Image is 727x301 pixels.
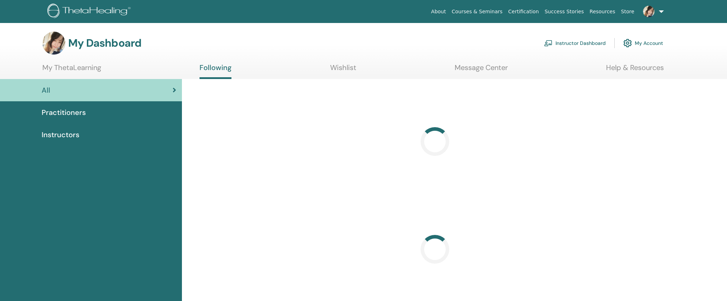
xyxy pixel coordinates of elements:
[68,37,141,50] h3: My Dashboard
[623,35,663,51] a: My Account
[623,37,632,49] img: cog.svg
[42,63,101,77] a: My ThetaLearning
[544,35,606,51] a: Instructor Dashboard
[42,129,79,140] span: Instructors
[42,32,65,55] img: default.jpg
[47,4,133,20] img: logo.png
[542,5,587,18] a: Success Stories
[42,85,50,96] span: All
[455,63,508,77] a: Message Center
[587,5,618,18] a: Resources
[200,63,231,79] a: Following
[618,5,637,18] a: Store
[606,63,664,77] a: Help & Resources
[330,63,356,77] a: Wishlist
[428,5,449,18] a: About
[449,5,506,18] a: Courses & Seminars
[643,6,655,17] img: default.jpg
[505,5,541,18] a: Certification
[544,40,553,46] img: chalkboard-teacher.svg
[42,107,86,118] span: Practitioners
